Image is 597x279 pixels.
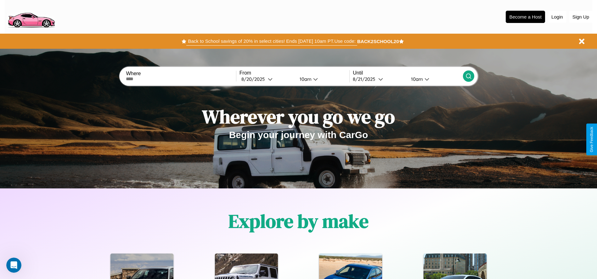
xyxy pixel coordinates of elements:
[239,76,295,82] button: 8/20/2025
[353,70,463,76] label: Until
[295,76,350,82] button: 10am
[239,70,349,76] label: From
[241,76,268,82] div: 8 / 20 / 2025
[353,76,378,82] div: 8 / 21 / 2025
[406,76,463,82] button: 10am
[589,127,594,152] div: Give Feedback
[228,208,369,234] h1: Explore by make
[548,11,566,23] button: Login
[186,37,357,46] button: Back to School savings of 20% in select cities! Ends [DATE] 10am PT.Use code:
[357,39,399,44] b: BACK2SCHOOL20
[408,76,425,82] div: 10am
[5,3,58,29] img: logo
[6,258,21,273] iframe: Intercom live chat
[296,76,313,82] div: 10am
[569,11,592,23] button: Sign Up
[126,71,236,76] label: Where
[506,11,545,23] button: Become a Host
